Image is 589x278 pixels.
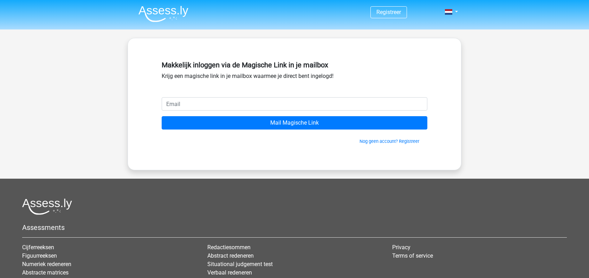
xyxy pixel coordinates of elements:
a: Situational judgement test [207,261,273,267]
a: Nog geen account? Registreer [360,139,419,144]
a: Abstracte matrices [22,269,69,276]
h5: Assessments [22,223,567,232]
a: Registreer [376,9,401,15]
img: Assessly logo [22,198,72,215]
a: Verbaal redeneren [207,269,252,276]
a: Cijferreeksen [22,244,54,251]
a: Redactiesommen [207,244,251,251]
a: Terms of service [392,252,433,259]
input: Email [162,97,427,111]
div: Krijg een magische link in je mailbox waarmee je direct bent ingelogd! [162,58,427,97]
input: Mail Magische Link [162,116,427,130]
a: Abstract redeneren [207,252,254,259]
h5: Makkelijk inloggen via de Magische Link in je mailbox [162,61,427,69]
a: Numeriek redeneren [22,261,71,267]
a: Privacy [392,244,410,251]
img: Assessly [138,6,188,22]
a: Figuurreeksen [22,252,57,259]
